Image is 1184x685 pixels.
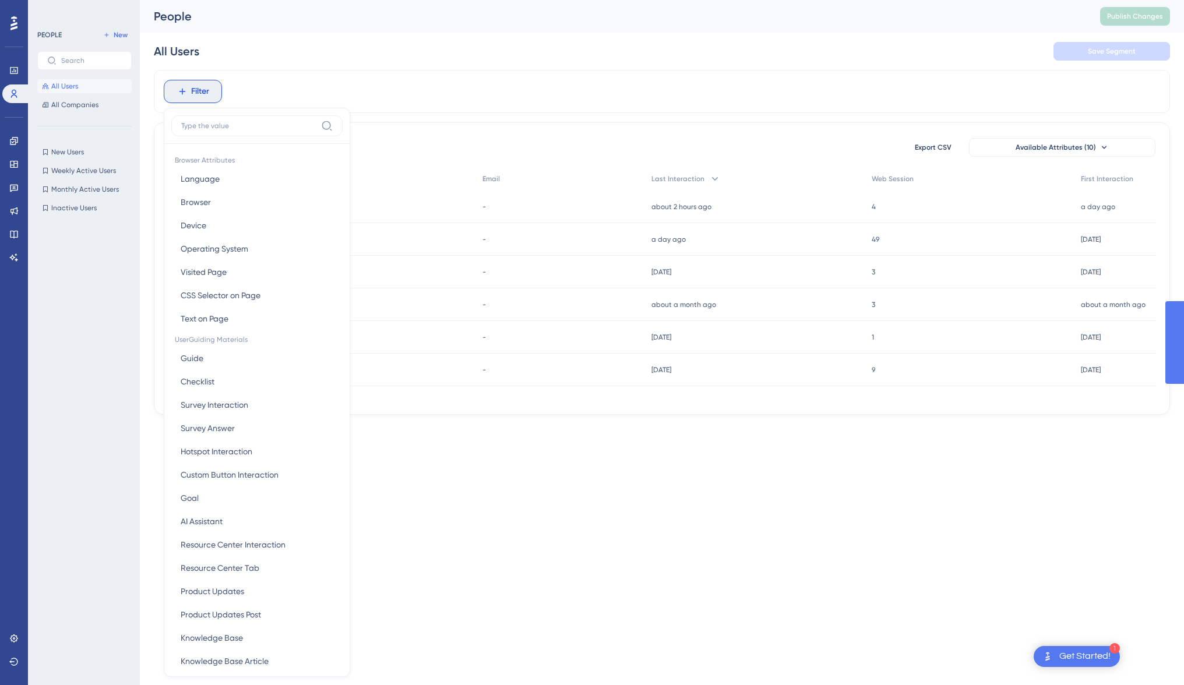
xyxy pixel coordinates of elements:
[1100,7,1170,26] button: Publish Changes
[651,235,686,243] time: a day ago
[171,330,343,347] span: UserGuiding Materials
[181,421,235,435] span: Survey Answer
[51,203,97,213] span: Inactive Users
[482,202,486,211] span: -
[482,300,486,309] span: -
[181,242,248,256] span: Operating System
[482,174,500,183] span: Email
[171,307,343,330] button: Text on Page
[872,365,875,375] span: 9
[904,138,962,157] button: Export CSV
[171,190,343,214] button: Browser
[171,151,343,167] span: Browser Attributes
[181,288,260,302] span: CSS Selector on Page
[1016,143,1096,152] span: Available Attributes (10)
[51,100,98,110] span: All Companies
[651,366,671,374] time: [DATE]
[872,333,874,342] span: 1
[37,182,132,196] button: Monthly Active Users
[181,265,227,279] span: Visited Page
[1081,203,1115,211] time: a day ago
[51,166,116,175] span: Weekly Active Users
[181,351,203,365] span: Guide
[171,626,343,649] button: Knowledge Base
[872,202,876,211] span: 4
[171,370,343,393] button: Checklist
[181,584,244,598] span: Product Updates
[1041,649,1055,663] img: launcher-image-alternative-text
[1109,643,1120,654] div: 1
[1081,174,1133,183] span: First Interaction
[171,463,343,486] button: Custom Button Interaction
[37,30,62,40] div: PEOPLE
[171,510,343,533] button: AI Assistant
[51,185,119,194] span: Monthly Active Users
[171,347,343,370] button: Guide
[99,28,132,42] button: New
[651,268,671,276] time: [DATE]
[154,8,1071,24] div: People
[969,138,1155,157] button: Available Attributes (10)
[171,533,343,556] button: Resource Center Interaction
[37,145,132,159] button: New Users
[1081,268,1101,276] time: [DATE]
[181,444,252,458] span: Hotspot Interaction
[651,174,704,183] span: Last Interaction
[1059,650,1111,663] div: Get Started!
[482,235,486,244] span: -
[171,580,343,603] button: Product Updates
[171,167,343,190] button: Language
[651,301,716,309] time: about a month ago
[181,538,286,552] span: Resource Center Interaction
[191,84,209,98] span: Filter
[181,121,316,130] input: Type the value
[651,333,671,341] time: [DATE]
[181,491,199,505] span: Goal
[171,214,343,237] button: Device
[171,393,343,416] button: Survey Interaction
[1081,235,1101,243] time: [DATE]
[114,30,128,40] span: New
[171,237,343,260] button: Operating System
[1081,301,1146,309] time: about a month ago
[171,440,343,463] button: Hotspot Interaction
[872,300,875,309] span: 3
[181,654,269,668] span: Knowledge Base Article
[651,203,711,211] time: about 2 hours ago
[1088,47,1136,56] span: Save Segment
[61,57,122,65] input: Search
[872,235,879,244] span: 49
[171,284,343,307] button: CSS Selector on Page
[51,82,78,91] span: All Users
[181,631,243,645] span: Knowledge Base
[181,468,279,482] span: Custom Button Interaction
[171,603,343,626] button: Product Updates Post
[915,143,952,152] span: Export CSV
[181,375,214,389] span: Checklist
[872,267,875,277] span: 3
[171,556,343,580] button: Resource Center Tab
[164,80,222,103] button: Filter
[181,218,206,232] span: Device
[171,260,343,284] button: Visited Page
[181,398,248,412] span: Survey Interaction
[1107,12,1163,21] span: Publish Changes
[872,174,914,183] span: Web Session
[154,43,199,59] div: All Users
[1081,333,1101,341] time: [DATE]
[482,333,486,342] span: -
[482,365,486,375] span: -
[37,79,132,93] button: All Users
[171,416,343,440] button: Survey Answer
[181,172,220,186] span: Language
[1135,639,1170,674] iframe: UserGuiding AI Assistant Launcher
[181,195,211,209] span: Browser
[37,164,132,178] button: Weekly Active Users
[181,608,261,622] span: Product Updates Post
[51,147,84,157] span: New Users
[181,514,223,528] span: AI Assistant
[181,561,259,575] span: Resource Center Tab
[171,486,343,510] button: Goal
[1034,646,1120,667] div: Open Get Started! checklist, remaining modules: 1
[171,649,343,673] button: Knowledge Base Article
